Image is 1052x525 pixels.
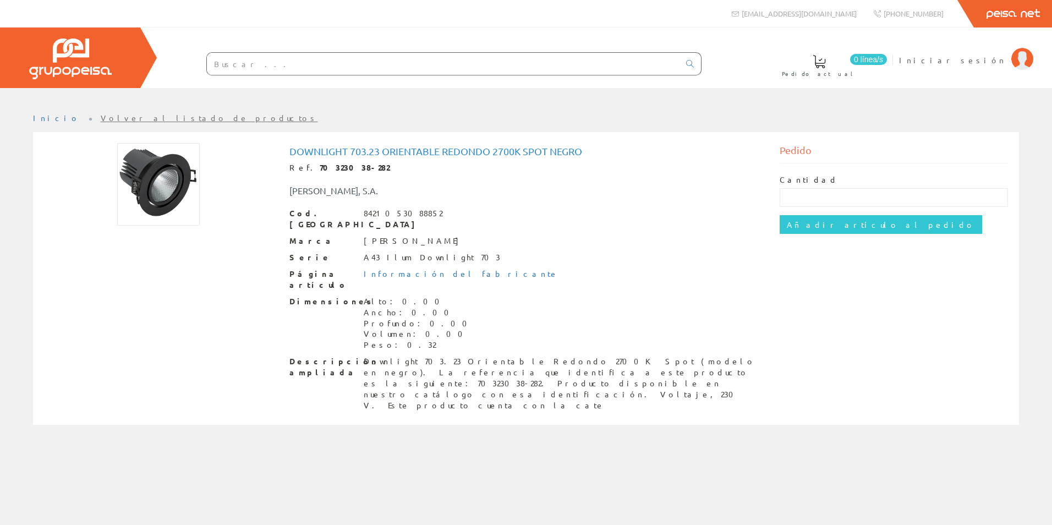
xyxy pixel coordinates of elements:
[101,113,318,123] a: Volver al listado de productos
[320,162,390,172] strong: 70323038-282
[364,208,442,219] div: 8421053088852
[782,68,857,79] span: Pedido actual
[899,54,1006,65] span: Iniciar sesión
[117,143,200,226] img: Foto artículo Downlight 703.23 Orientable Redondo 2700K Spot Negro (150x150)
[281,184,567,197] div: [PERSON_NAME], S.A.
[289,162,763,173] div: Ref.
[850,54,887,65] span: 0 línea/s
[289,269,355,291] span: Página artículo
[364,356,763,411] div: Downlight 703.23 Orientable Redondo 2700K Spot (modelo en negro). La referencia que identifica a ...
[899,46,1033,56] a: Iniciar sesión
[742,9,857,18] span: [EMAIL_ADDRESS][DOMAIN_NAME]
[364,296,474,307] div: Alto: 0.00
[364,236,464,247] div: [PERSON_NAME]
[289,356,355,378] span: Descripción ampliada
[289,236,355,247] span: Marca
[780,215,982,234] input: Añadir artículo al pedido
[207,53,680,75] input: Buscar ...
[364,329,474,340] div: Volumen: 0.00
[364,252,500,263] div: A43 Ilum Downlight 703
[289,146,763,157] h1: Downlight 703.23 Orientable Redondo 2700K Spot Negro
[780,174,838,185] label: Cantidad
[364,340,474,351] div: Peso: 0.32
[364,307,474,318] div: Ancho: 0.00
[289,296,355,307] span: Dimensiones
[364,318,474,329] div: Profundo: 0.00
[780,143,1009,163] div: Pedido
[289,252,355,263] span: Serie
[884,9,944,18] span: [PHONE_NUMBER]
[289,208,355,230] span: Cod. [GEOGRAPHIC_DATA]
[29,39,112,79] img: Grupo Peisa
[33,113,80,123] a: Inicio
[364,269,558,278] a: Información del fabricante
